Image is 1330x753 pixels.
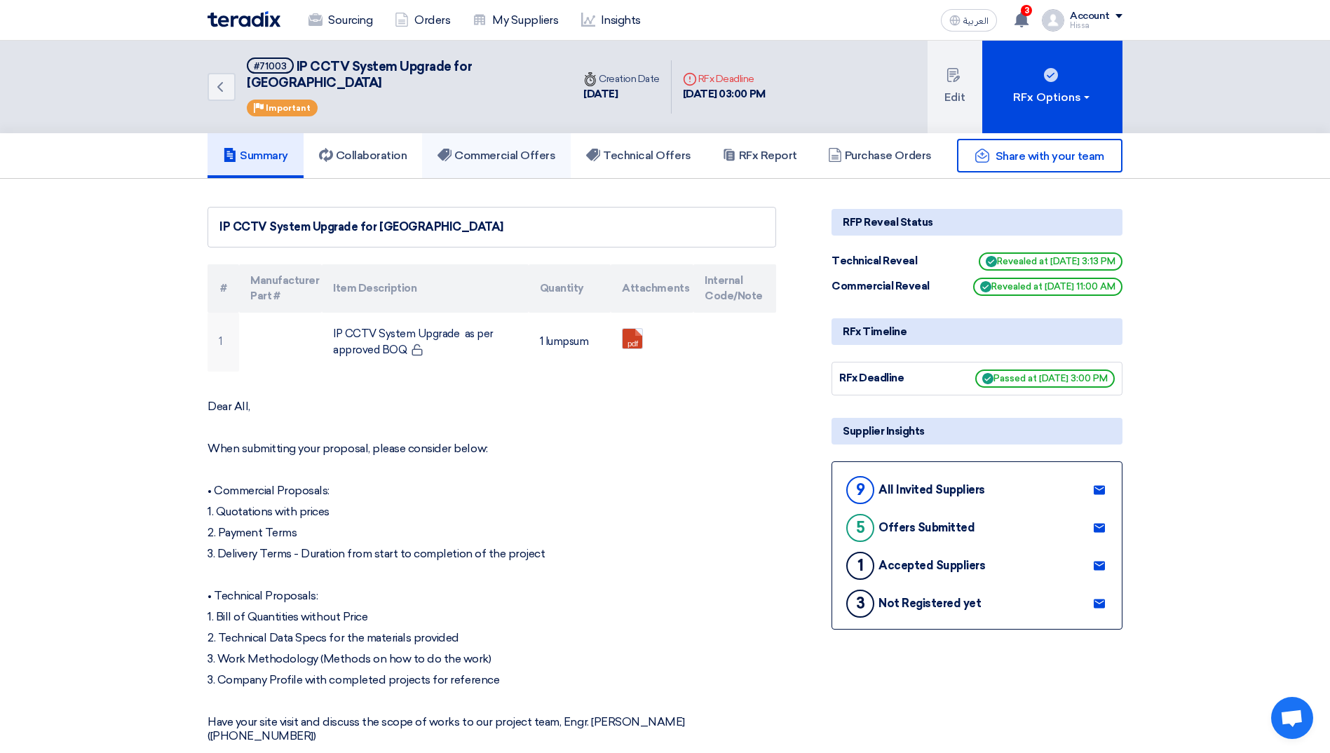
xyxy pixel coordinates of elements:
th: Manufacturer Part # [239,264,322,313]
p: When submitting your proposal, please consider below: [208,442,776,456]
a: Collaboration [304,133,423,178]
th: # [208,264,239,313]
th: Item Description [322,264,528,313]
td: 1 lumpsum [529,313,611,372]
h5: Technical Offers [586,149,691,163]
p: 1. Quotations with prices [208,505,776,519]
a: Insights [570,5,652,36]
div: [DATE] 03:00 PM [683,86,766,102]
img: Teradix logo [208,11,280,27]
a: My Suppliers [461,5,569,36]
p: 2. Technical Data Specs for the materials provided [208,631,776,645]
td: IP CCTV System Upgrade as per approved BOQ [322,313,528,372]
p: 3. Company Profile with completed projects for reference [208,673,776,687]
span: Important [266,103,311,113]
p: Dear All, [208,400,776,414]
h5: IP CCTV System Upgrade for Makkah Mall [247,57,555,92]
a: Makkah_Mall_IPCCTV_Upgrade__BOQ_1754815209126.pdf [623,329,735,413]
div: 1 [846,552,874,580]
div: RFx Options [1013,89,1092,106]
img: profile_test.png [1042,9,1064,32]
div: RFx Deadline [683,72,766,86]
h5: Purchase Orders [828,149,932,163]
div: IP CCTV System Upgrade for [GEOGRAPHIC_DATA] [219,219,764,236]
th: Internal Code/Note [693,264,776,313]
span: 3 [1021,5,1032,16]
td: 1 [208,313,239,372]
div: 5 [846,514,874,542]
h5: Summary [223,149,288,163]
th: Quantity [529,264,611,313]
div: 3 [846,590,874,618]
div: Not Registered yet [878,597,981,610]
div: 9 [846,476,874,504]
button: Edit [928,41,982,133]
div: Offers Submitted [878,521,975,534]
p: 3. Work Methodology (Methods on how to do the work) [208,652,776,666]
a: Orders [384,5,461,36]
div: Commercial Reveal [832,278,937,294]
p: 1. Bill of Quantities without Price [208,610,776,624]
div: RFP Reveal Status [832,209,1122,236]
div: #71003 [254,62,287,71]
h5: Commercial Offers [437,149,555,163]
div: Technical Reveal [832,253,937,269]
div: RFx Timeline [832,318,1122,345]
div: RFx Deadline [839,370,944,386]
a: RFx Report [707,133,813,178]
a: Summary [208,133,304,178]
div: Account [1070,11,1110,22]
div: Supplier Insights [832,418,1122,445]
span: Passed at [DATE] 3:00 PM [975,369,1115,388]
p: • Commercial Proposals: [208,484,776,498]
p: Have your site visit and discuss the scope of works to our project team, Engr. [PERSON_NAME] ([PH... [208,715,776,743]
p: 3. Delivery Terms - Duration from start to completion of the project [208,547,776,561]
div: Accepted Suppliers [878,559,985,572]
p: • Technical Proposals: [208,589,776,603]
span: Revealed at [DATE] 11:00 AM [973,278,1122,296]
div: [DATE] [583,86,660,102]
span: Share with your team [996,149,1104,163]
h5: Collaboration [319,149,407,163]
span: IP CCTV System Upgrade for [GEOGRAPHIC_DATA] [247,59,472,90]
a: Commercial Offers [422,133,571,178]
div: Creation Date [583,72,660,86]
span: العربية [963,16,989,26]
a: Technical Offers [571,133,706,178]
a: Sourcing [297,5,384,36]
a: Purchase Orders [813,133,947,178]
a: Open chat [1271,697,1313,739]
div: Hissa [1070,22,1122,29]
div: All Invited Suppliers [878,483,985,496]
th: Attachments [611,264,693,313]
p: 2. Payment Terms [208,526,776,540]
span: Revealed at [DATE] 3:13 PM [979,252,1122,271]
button: RFx Options [982,41,1122,133]
button: العربية [941,9,997,32]
h5: RFx Report [722,149,797,163]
